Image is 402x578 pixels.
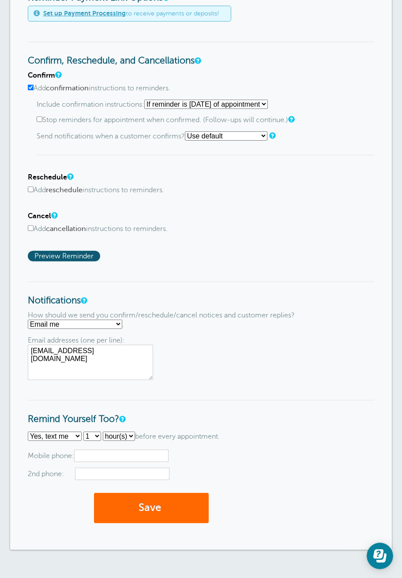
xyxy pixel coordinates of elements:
[28,225,374,233] label: Add instructions to reminders.
[81,298,86,303] a: If a customer confirms an appointment, requests a reschedule, or replies to an SMS reminder, we c...
[28,212,374,220] h4: Cancel
[28,452,374,480] span: Mobile phone:
[28,400,374,425] h3: Remind Yourself Too?
[367,543,393,569] iframe: Resource center
[28,252,102,260] a: Preview Reminder
[28,311,374,329] p: How should we send you confirm/reschedule/cancel notices and customer replies? .
[269,133,274,138] a: Should we notify you? Selecting "Use default" will use the setting in the Notifications section b...
[43,10,219,17] span: to receive payments or deposits!
[37,116,374,124] label: Stop reminders for appointment when confirmed. (Follow-ups will continue.)
[28,186,374,194] label: Add instructions to reminders.
[37,100,374,109] p: Include confirmation instructions:
[28,71,374,80] h4: Confirm
[28,336,374,380] div: Email addresses (one per line):
[28,84,374,93] label: Add instructions to reminders.
[94,493,209,523] button: Save
[288,116,293,122] a: If you use two or more reminders, and a customer confirms an appointment after the first reminder...
[28,225,34,231] input: Addcancellationinstructions to reminders.
[82,433,220,440] span: before every appointment.
[55,72,60,78] a: A note will be added to SMS reminders that replying "C" will confirm the appointment. For email r...
[195,58,200,63] a: These settings apply to all templates. (They are not per-template settings). You can change the l...
[37,131,374,141] p: Send notifications when a customer confirms?
[28,173,374,182] h4: Reschedule
[46,186,83,194] b: reschedule
[51,213,56,218] a: A note will be added to SMS reminders that replying "X" will cancel the appointment. For email re...
[28,186,34,192] input: Addrescheduleinstructions to reminders.
[119,416,124,422] a: Send a reminder to yourself for every appointment.
[46,225,86,233] b: cancellation
[43,10,126,17] a: Set up Payment Processing
[67,174,72,179] a: A note will be added to SMS reminders that replying "R" will request a reschedule of the appointm...
[28,251,100,261] span: Preview Reminder
[28,345,153,380] textarea: [EMAIL_ADDRESS][DOMAIN_NAME]
[28,281,374,306] h3: Notifications
[28,470,64,478] span: 2nd phone:
[28,85,34,90] input: Addconfirmationinstructions to reminders.
[37,116,42,122] input: Stop reminders for appointment when confirmed. (Follow-ups will continue.)
[46,84,89,92] b: confirmation
[28,41,374,67] h3: Confirm, Reschedule, and Cancellations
